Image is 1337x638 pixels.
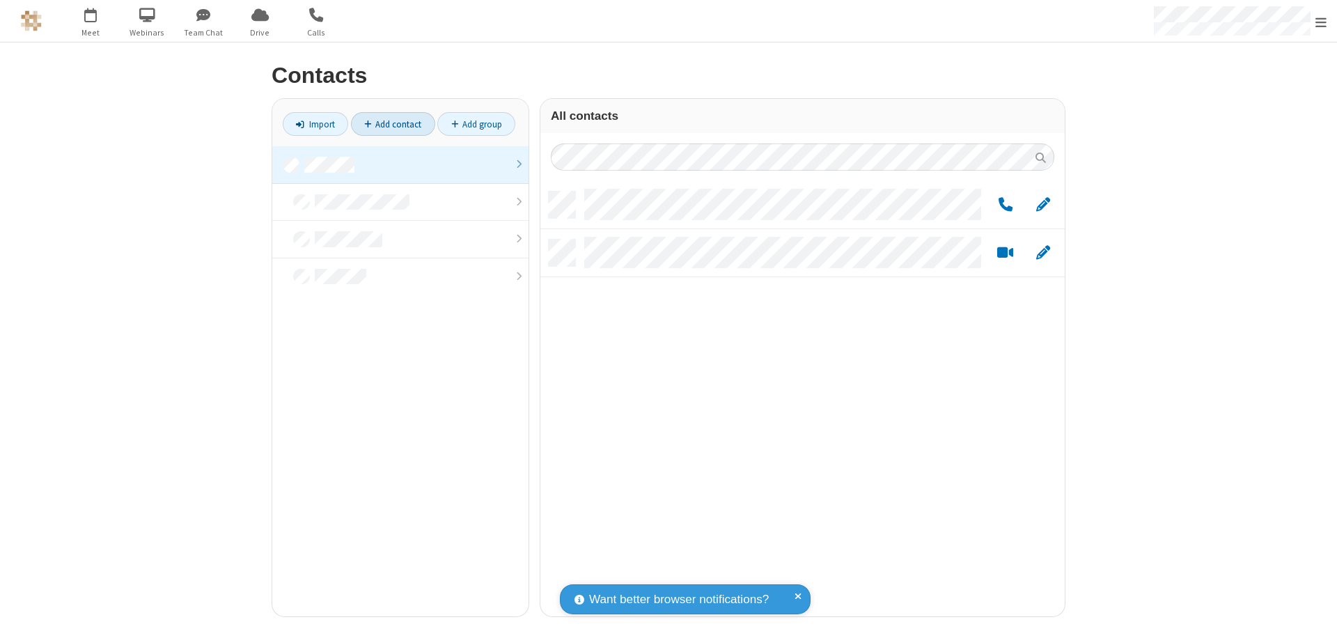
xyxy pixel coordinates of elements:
button: Edit [1029,244,1056,262]
h2: Contacts [272,63,1065,88]
button: Edit [1029,196,1056,214]
img: QA Selenium DO NOT DELETE OR CHANGE [21,10,42,31]
button: Call by phone [992,196,1019,214]
a: Add contact [351,112,435,136]
div: grid [540,181,1065,616]
span: Meet [65,26,117,39]
span: Team Chat [178,26,230,39]
h3: All contacts [551,109,1054,123]
span: Calls [290,26,343,39]
a: Import [283,112,348,136]
span: Want better browser notifications? [589,591,769,609]
span: Webinars [121,26,173,39]
span: Drive [234,26,286,39]
button: Start a video meeting [992,244,1019,262]
a: Add group [437,112,515,136]
iframe: Chat [1302,602,1327,628]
